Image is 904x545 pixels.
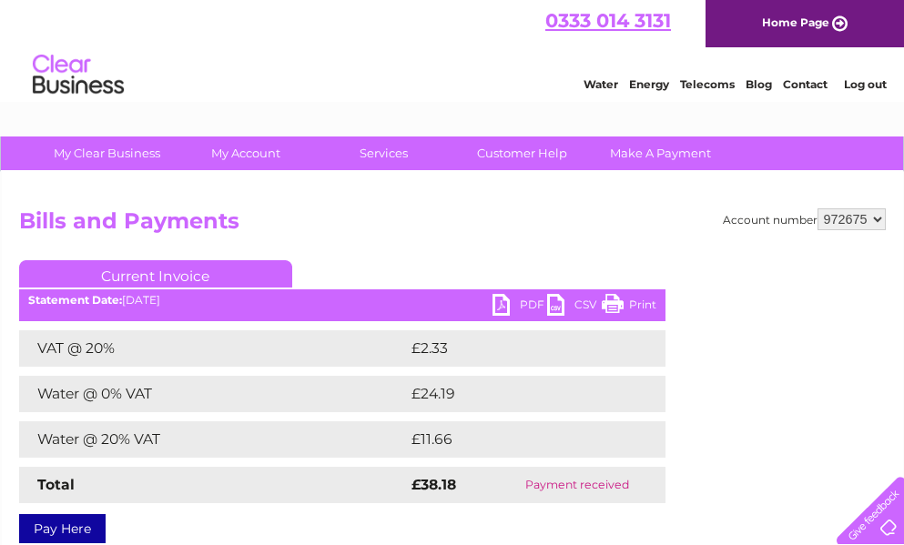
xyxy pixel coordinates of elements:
[19,421,407,458] td: Water @ 20% VAT
[493,294,547,320] a: PDF
[407,376,627,412] td: £24.19
[23,10,883,88] div: Clear Business is a trading name of Verastar Limited (registered in [GEOGRAPHIC_DATA] No. 3667643...
[28,293,122,307] b: Statement Date:
[545,9,686,32] a: 0333 014 3131
[680,77,735,91] a: Telecoms
[32,47,125,103] img: logo.png
[585,136,736,170] a: Make A Payment
[723,208,886,230] div: Account number
[447,136,597,170] a: Customer Help
[547,294,602,320] a: CSV
[783,77,828,91] a: Contact
[19,514,106,543] a: Pay Here
[602,294,656,320] a: Print
[19,208,886,243] h2: Bills and Payments
[19,260,292,288] a: Current Invoice
[746,77,772,91] a: Blog
[19,294,665,307] div: [DATE]
[407,421,625,458] td: £11.66
[584,77,618,91] a: Water
[37,476,75,493] strong: Total
[19,376,407,412] td: Water @ 0% VAT
[309,136,459,170] a: Services
[490,467,665,503] td: Payment received
[629,77,669,91] a: Energy
[19,330,407,367] td: VAT @ 20%
[407,330,623,367] td: £2.33
[32,136,182,170] a: My Clear Business
[411,476,456,493] strong: £38.18
[844,77,887,91] a: Log out
[170,136,320,170] a: My Account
